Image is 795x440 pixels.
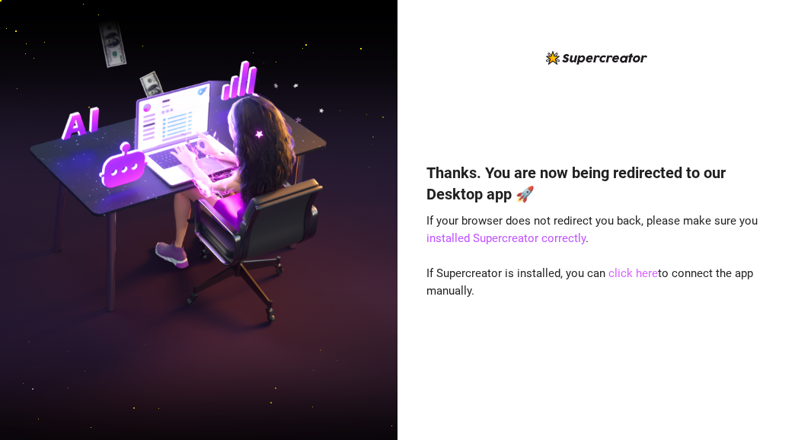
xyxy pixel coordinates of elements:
img: logo-BBDzfeDw.svg [546,51,647,65]
span: If Supercreator is installed, you can to connect the app manually. [426,266,753,298]
span: If your browser does not redirect you back, please make sure you . [426,214,758,246]
h4: Thanks. You are now being redirected to our Desktop app 🚀 [426,162,766,205]
a: installed Supercreator correctly [426,231,586,245]
a: click here [608,266,658,280]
